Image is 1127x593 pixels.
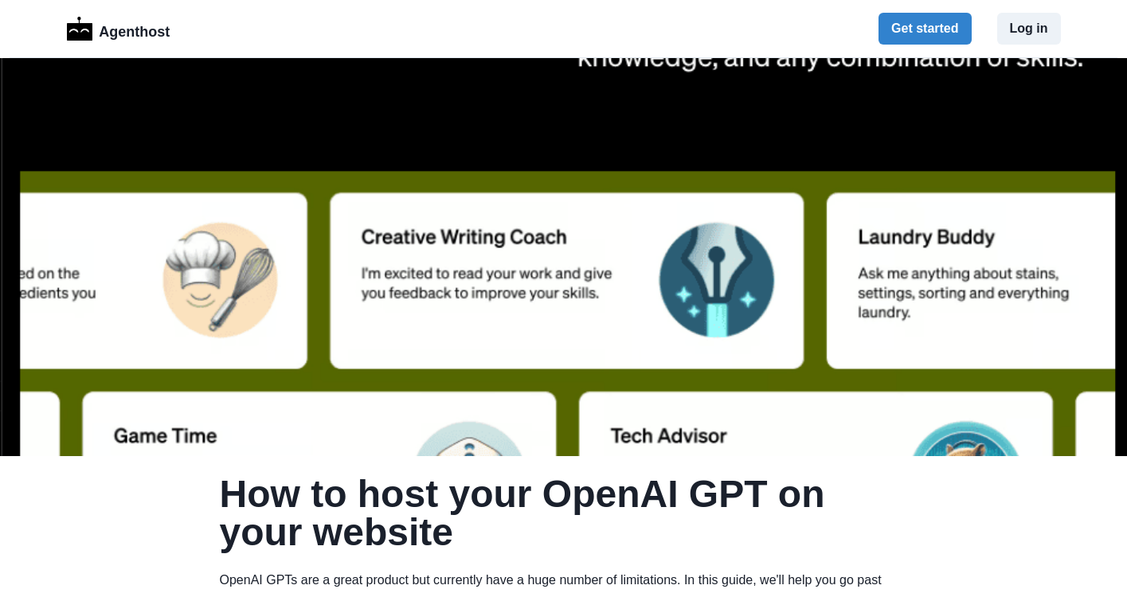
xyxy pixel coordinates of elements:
[99,15,170,43] p: Agenthost
[67,15,170,43] a: LogoAgenthost
[67,17,93,41] img: Logo
[879,13,971,45] button: Get started
[997,13,1061,45] button: Log in
[220,475,908,552] h1: How to host your OpenAI GPT on your website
